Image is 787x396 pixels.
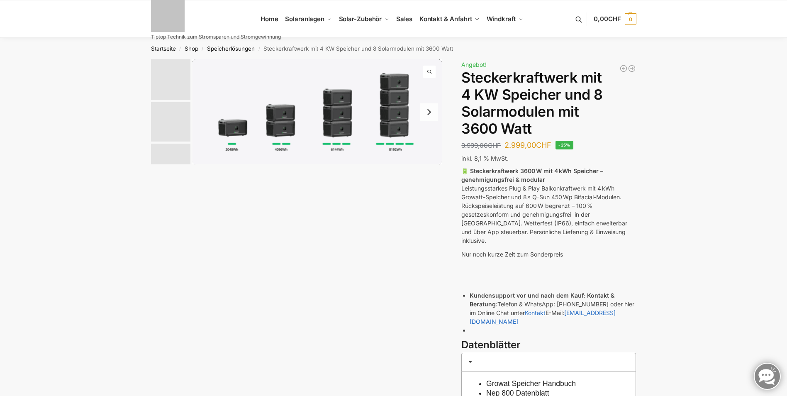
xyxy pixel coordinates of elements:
a: Kontakt [525,309,546,316]
bdi: 2.999,00 [504,141,551,149]
a: 0,00CHF 0 [594,7,636,32]
span: / [255,46,263,52]
span: Solaranlagen [285,15,324,23]
bdi: 3.999,00 [461,142,501,149]
span: -25% [556,141,573,149]
a: Balkonkraftwerk 890 Watt Solarmodulleistung mit 1kW/h Zendure Speicher [619,64,628,73]
span: Kontakt & Anfahrt [419,15,472,23]
p: Nur noch kurze Zeit zum Sonderpreis [461,250,636,259]
a: [EMAIL_ADDRESS][DOMAIN_NAME] [470,309,616,325]
span: inkl. 8,1 % MwSt. [461,155,509,162]
a: Growat Speicher Handbuch [486,379,576,388]
span: 0 [625,13,636,25]
strong: 🔋 Steckerkraftwerk 3600 W mit 4 kWh Speicher – genehmigungsfrei & modular [461,167,603,183]
span: / [198,46,207,52]
strong: Kontakt & Beratung: [470,292,614,308]
span: / [176,46,185,52]
a: Solaranlagen [282,0,335,38]
p: Leistungsstarkes Plug & Play Balkonkraftwerk mit 4 kWh Growatt-Speicher und 8× Q-Sun 450 Wp Bifac... [461,166,636,245]
a: Shop [185,45,198,52]
img: Growatt-NOAH-2000-flexible-erweiterung [151,59,190,100]
h1: Steckerkraftwerk mit 4 KW Speicher und 8 Solarmodulen mit 3600 Watt [461,69,636,137]
span: Sales [396,15,413,23]
span: CHF [608,15,621,23]
p: Tiptop Technik zum Stromsparen und Stromgewinnung [151,34,281,39]
h3: Datenblätter [461,338,636,352]
a: Startseite [151,45,176,52]
strong: Kundensupport vor und nach dem Kauf: [470,292,585,299]
span: Windkraft [487,15,516,23]
a: Balkonkraftwerk 1780 Watt mit 4 KWh Zendure Batteriespeicher Notstrom fähig [628,64,636,73]
img: Nep800 [151,144,190,183]
span: Solar-Zubehör [339,15,382,23]
li: Telefon & WhatsApp: [PHONE_NUMBER] oder hier im Online Chat unter E-Mail: [470,291,636,326]
a: Sales [392,0,416,38]
img: Growatt-NOAH-2000-flexible-erweiterung [192,59,442,164]
a: Windkraft [483,0,526,38]
span: 0,00 [594,15,621,23]
span: CHF [536,141,551,149]
a: Kontakt & Anfahrt [416,0,483,38]
span: CHF [488,142,501,149]
a: growatt noah 2000 flexible erweiterung scaledgrowatt noah 2000 flexible erweiterung scaled [192,59,442,164]
span: Angebot! [461,61,487,68]
nav: Breadcrumb [136,38,651,59]
a: Speicherlösungen [207,45,255,52]
img: 6 Module bificiaL [151,102,190,142]
a: Solar-Zubehör [335,0,392,38]
button: Next slide [420,103,438,121]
